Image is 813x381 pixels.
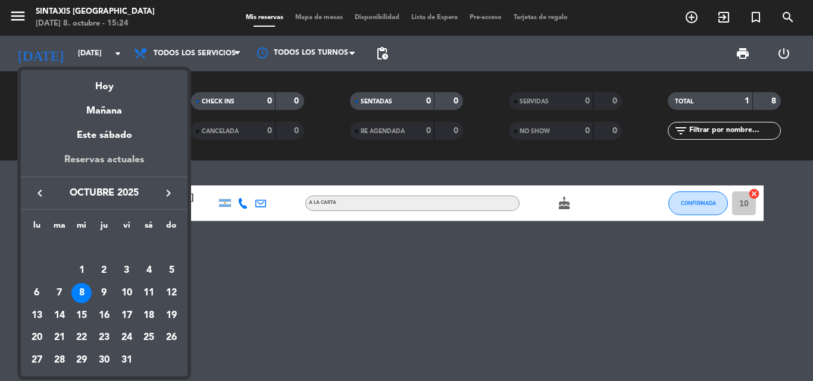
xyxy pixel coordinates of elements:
[70,260,93,282] td: 1 de octubre de 2025
[117,328,137,348] div: 24
[158,185,179,201] button: keyboard_arrow_right
[138,219,161,237] th: sábado
[94,350,114,370] div: 30
[94,283,114,303] div: 9
[51,185,158,201] span: octubre 2025
[161,283,182,303] div: 12
[26,349,48,371] td: 27 de octubre de 2025
[139,260,159,281] div: 4
[93,349,115,371] td: 30 de octubre de 2025
[48,349,71,371] td: 28 de octubre de 2025
[94,328,114,348] div: 23
[115,349,138,371] td: 31 de octubre de 2025
[48,327,71,349] td: 21 de octubre de 2025
[115,304,138,327] td: 17 de octubre de 2025
[115,327,138,349] td: 24 de octubre de 2025
[26,304,48,327] td: 13 de octubre de 2025
[48,304,71,327] td: 14 de octubre de 2025
[48,219,71,237] th: martes
[27,350,47,370] div: 27
[160,260,183,282] td: 5 de octubre de 2025
[21,70,187,95] div: Hoy
[26,327,48,349] td: 20 de octubre de 2025
[27,328,47,348] div: 20
[26,219,48,237] th: lunes
[161,306,182,326] div: 19
[160,282,183,304] td: 12 de octubre de 2025
[93,327,115,349] td: 23 de octubre de 2025
[27,306,47,326] div: 13
[115,260,138,282] td: 3 de octubre de 2025
[49,283,70,303] div: 7
[117,350,137,370] div: 31
[160,304,183,327] td: 19 de octubre de 2025
[21,119,187,152] div: Este sábado
[71,283,92,303] div: 8
[71,260,92,281] div: 1
[26,282,48,304] td: 6 de octubre de 2025
[49,350,70,370] div: 28
[33,186,47,200] i: keyboard_arrow_left
[94,260,114,281] div: 2
[160,219,183,237] th: domingo
[117,283,137,303] div: 10
[70,304,93,327] td: 15 de octubre de 2025
[115,282,138,304] td: 10 de octubre de 2025
[117,260,137,281] div: 3
[93,304,115,327] td: 16 de octubre de 2025
[139,328,159,348] div: 25
[138,327,161,349] td: 25 de octubre de 2025
[139,306,159,326] div: 18
[49,328,70,348] div: 21
[161,186,176,200] i: keyboard_arrow_right
[70,219,93,237] th: miércoles
[93,260,115,282] td: 2 de octubre de 2025
[70,349,93,371] td: 29 de octubre de 2025
[26,237,183,260] td: OCT.
[29,185,51,201] button: keyboard_arrow_left
[161,328,182,348] div: 26
[93,282,115,304] td: 9 de octubre de 2025
[160,327,183,349] td: 26 de octubre de 2025
[138,304,161,327] td: 18 de octubre de 2025
[138,260,161,282] td: 4 de octubre de 2025
[21,152,187,177] div: Reservas actuales
[49,306,70,326] div: 14
[70,327,93,349] td: 22 de octubre de 2025
[71,328,92,348] div: 22
[70,282,93,304] td: 8 de octubre de 2025
[161,260,182,281] div: 5
[93,219,115,237] th: jueves
[48,282,71,304] td: 7 de octubre de 2025
[139,283,159,303] div: 11
[94,306,114,326] div: 16
[138,282,161,304] td: 11 de octubre de 2025
[27,283,47,303] div: 6
[117,306,137,326] div: 17
[115,219,138,237] th: viernes
[21,95,187,119] div: Mañana
[71,350,92,370] div: 29
[71,306,92,326] div: 15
